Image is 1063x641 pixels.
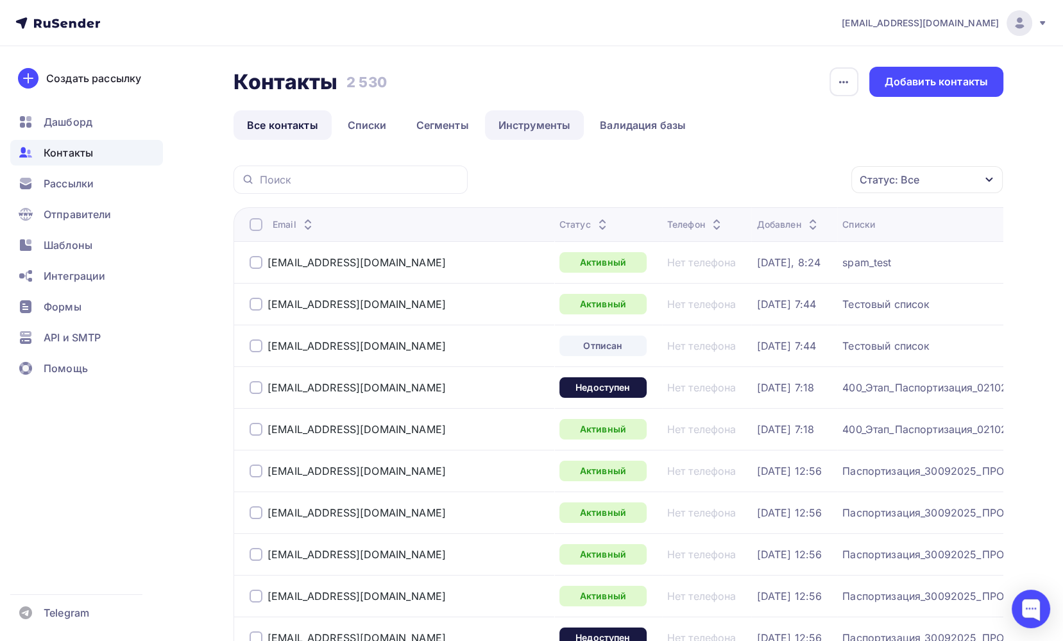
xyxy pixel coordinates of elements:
a: [EMAIL_ADDRESS][DOMAIN_NAME] [268,298,446,311]
div: Активный [559,419,647,440]
div: [DATE] 7:44 [756,298,816,311]
a: Все контакты [234,110,332,140]
a: [DATE] 12:56 [756,548,822,561]
h2: Контакты [234,69,337,95]
a: Активный [559,502,647,523]
a: Отписан [559,336,647,356]
a: [EMAIL_ADDRESS][DOMAIN_NAME] [268,256,446,269]
a: Активный [559,461,647,481]
a: [DATE] 7:44 [756,339,816,352]
a: Активный [559,586,647,606]
span: Формы [44,299,81,314]
div: Телефон [667,218,724,231]
span: Помощь [44,361,88,376]
a: Активный [559,294,647,314]
a: [EMAIL_ADDRESS][DOMAIN_NAME] [268,423,446,436]
a: [DATE] 12:56 [756,506,822,519]
span: Дашборд [44,114,92,130]
div: Нет телефона [667,298,736,311]
a: Отправители [10,201,163,227]
div: Email [273,218,316,231]
a: [EMAIL_ADDRESS][DOMAIN_NAME] [842,10,1048,36]
span: Рассылки [44,176,94,191]
a: Недоступен [559,377,647,398]
a: Шаблоны [10,232,163,258]
a: Нет телефона [667,339,736,352]
div: Статус: Все [860,172,919,187]
a: Сегменты [403,110,482,140]
a: Рассылки [10,171,163,196]
button: Статус: Все [851,166,1003,194]
a: [DATE] 7:18 [756,423,814,436]
div: Нет телефона [667,256,736,269]
span: Шаблоны [44,237,92,253]
a: [EMAIL_ADDRESS][DOMAIN_NAME] [268,465,446,477]
a: Нет телефона [667,590,736,603]
a: Тестовый список [842,339,930,352]
span: API и SMTP [44,330,101,345]
a: Дашборд [10,109,163,135]
a: 400_Этап_Паспортизация_02102025 [842,381,1026,394]
a: [EMAIL_ADDRESS][DOMAIN_NAME] [268,381,446,394]
span: [EMAIL_ADDRESS][DOMAIN_NAME] [842,17,999,30]
div: Нет телефона [667,423,736,436]
a: [EMAIL_ADDRESS][DOMAIN_NAME] [268,506,446,519]
span: Контакты [44,145,93,160]
input: Поиск [260,173,460,187]
div: Нет телефона [667,548,736,561]
div: Статус [559,218,610,231]
a: [EMAIL_ADDRESS][DOMAIN_NAME] [268,590,446,603]
a: Списки [334,110,400,140]
div: Добавить контакты [885,74,988,89]
span: Отправители [44,207,112,222]
a: Формы [10,294,163,320]
a: [DATE], 8:24 [756,256,821,269]
div: [DATE] 12:56 [756,590,822,603]
div: Добавлен [756,218,820,231]
a: Активный [559,252,647,273]
a: Тестовый список [842,298,930,311]
a: Нет телефона [667,381,736,394]
h3: 2 530 [346,73,387,91]
a: Нет телефона [667,465,736,477]
a: 400_Этап_Паспортизация_02102025 [842,423,1026,436]
a: Инструменты [485,110,584,140]
span: Telegram [44,605,89,620]
a: Валидация базы [586,110,699,140]
a: Нет телефона [667,506,736,519]
a: spam_test [842,256,891,269]
a: Активный [559,544,647,565]
a: [EMAIL_ADDRESS][DOMAIN_NAME] [268,339,446,352]
a: [DATE] 12:56 [756,465,822,477]
span: Интеграции [44,268,105,284]
a: Контакты [10,140,163,166]
div: Создать рассылку [46,71,141,86]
